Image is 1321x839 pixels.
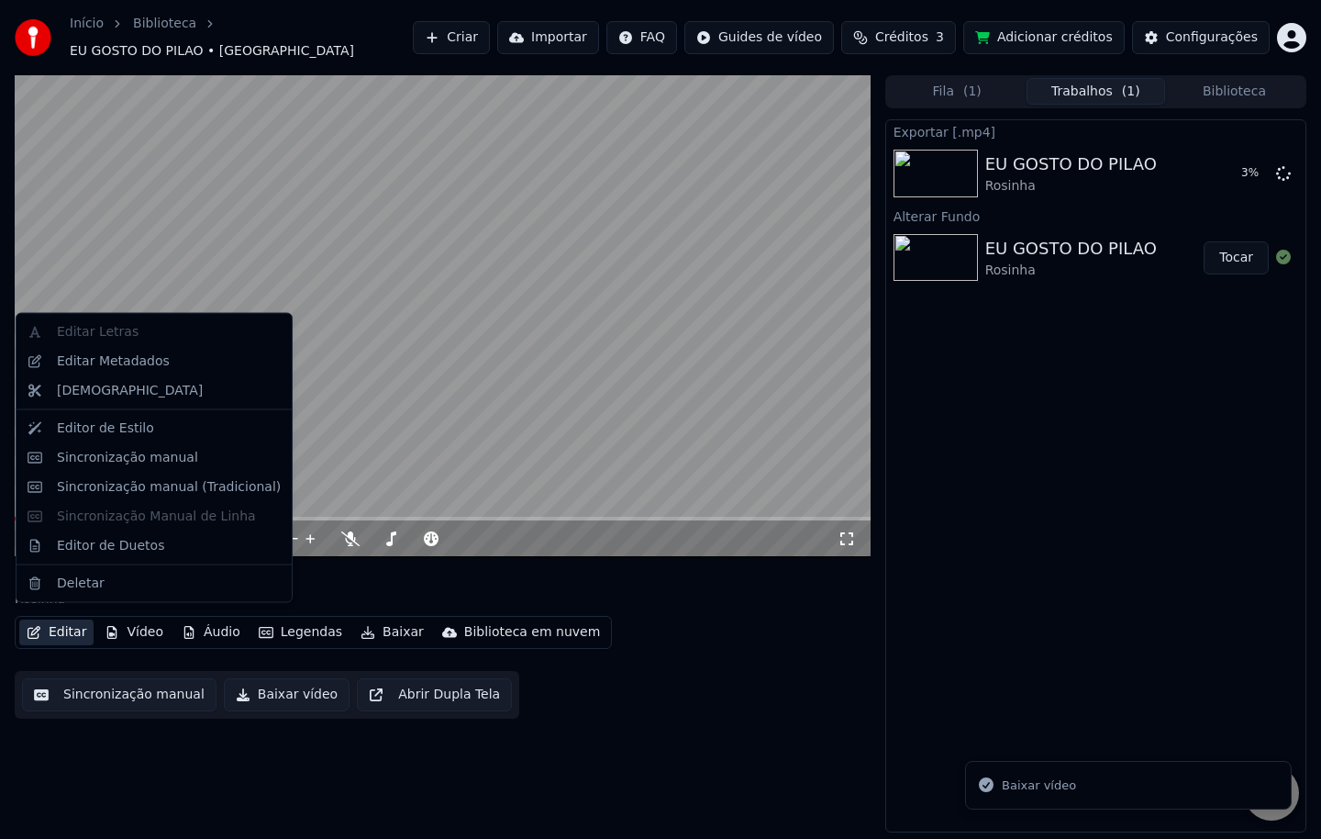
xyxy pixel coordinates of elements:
div: Sincronização manual (Tradicional) [57,477,281,496]
button: Editar [19,620,94,645]
div: 3 % [1241,166,1269,181]
div: EU GOSTO DO PILAO [15,565,205,590]
div: Biblioteca em nuvem [464,623,601,642]
button: Adicionar créditos [963,21,1125,54]
button: Vídeo [97,620,171,645]
span: 3 [936,28,944,47]
div: Deletar [57,574,105,592]
span: ( 1 ) [963,83,982,101]
div: Sincronização manual [57,448,198,466]
button: Abrir Dupla Tela [357,678,512,711]
div: Editor de Duetos [57,536,164,554]
div: Baixar vídeo [1002,777,1076,795]
span: Créditos [875,28,928,47]
button: Baixar [353,620,431,645]
div: Editor de Estilo [57,419,154,437]
div: [DEMOGRAPHIC_DATA] [57,381,203,399]
span: EU GOSTO DO PILAO • [GEOGRAPHIC_DATA] [70,42,354,61]
button: Legendas [251,620,350,645]
button: Créditos3 [841,21,956,54]
div: Configurações [1166,28,1258,47]
div: Rosinha [15,590,205,609]
div: Rosinha [985,262,1157,280]
button: Trabalhos [1027,78,1165,105]
div: Editar Metadados [57,352,170,370]
button: Configurações [1132,21,1270,54]
a: Biblioteca [133,15,196,33]
span: ( 1 ) [1122,83,1140,101]
button: Áudio [174,620,248,645]
a: Início [70,15,104,33]
button: Tocar [1204,241,1269,274]
div: EU GOSTO DO PILAO [985,151,1157,177]
button: Guides de vídeo [684,21,834,54]
div: Rosinha [985,177,1157,196]
button: Criar [413,21,490,54]
button: Biblioteca [1165,78,1304,105]
div: EU GOSTO DO PILAO [985,236,1157,262]
nav: breadcrumb [70,15,413,61]
button: Importar [497,21,599,54]
button: Fila [888,78,1027,105]
button: Sincronização manual [22,678,216,711]
img: youka [15,19,51,56]
div: Alterar Fundo [886,205,1305,227]
div: Exportar [.mp4] [886,120,1305,142]
button: Baixar vídeo [224,678,350,711]
button: FAQ [606,21,677,54]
